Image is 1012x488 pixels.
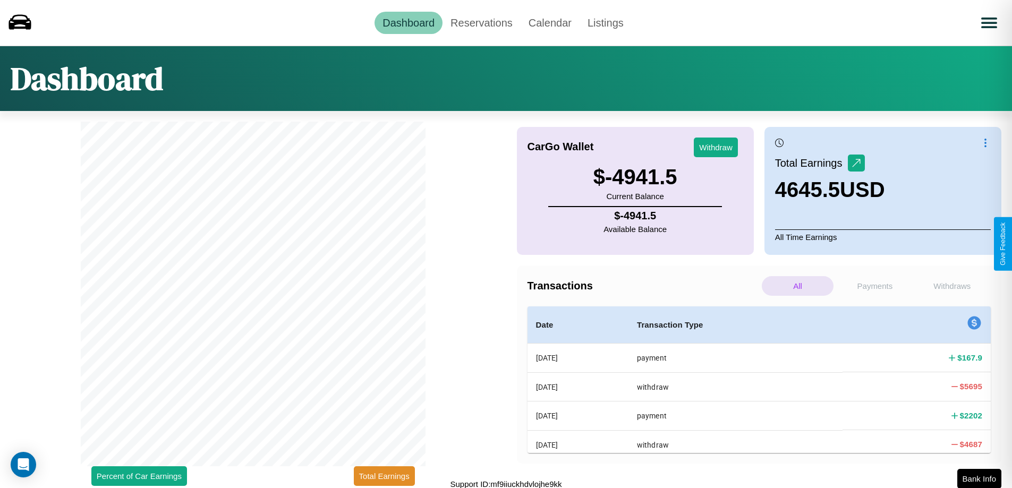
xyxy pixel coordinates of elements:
button: Withdraw [694,138,738,157]
h4: $ 4687 [960,439,982,450]
h4: $ 2202 [960,410,982,421]
th: withdraw [628,430,843,459]
th: [DATE] [528,372,628,401]
p: All [762,276,834,296]
th: [DATE] [528,430,628,459]
div: Open Intercom Messenger [11,452,36,477]
a: Calendar [521,12,580,34]
th: [DATE] [528,401,628,430]
th: withdraw [628,372,843,401]
div: Give Feedback [999,222,1007,266]
h4: CarGo Wallet [528,141,594,153]
button: Percent of Car Earnings [91,466,187,486]
p: Available Balance [603,222,667,236]
a: Dashboard [375,12,443,34]
button: Total Earnings [354,466,415,486]
p: All Time Earnings [775,229,991,244]
a: Reservations [443,12,521,34]
h1: Dashboard [11,57,163,100]
th: payment [628,401,843,430]
th: [DATE] [528,344,628,373]
h4: $ -4941.5 [603,210,667,222]
h3: 4645.5 USD [775,178,885,202]
p: Current Balance [593,189,677,203]
h4: $ 167.9 [957,352,982,363]
a: Listings [580,12,632,34]
button: Open menu [974,8,1004,38]
h4: $ 5695 [960,381,982,392]
p: Payments [839,276,911,296]
p: Withdraws [916,276,988,296]
p: Total Earnings [775,153,848,173]
h4: Date [536,319,620,331]
h4: Transaction Type [637,319,835,331]
h3: $ -4941.5 [593,165,677,189]
th: payment [628,344,843,373]
h4: Transactions [528,280,759,292]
